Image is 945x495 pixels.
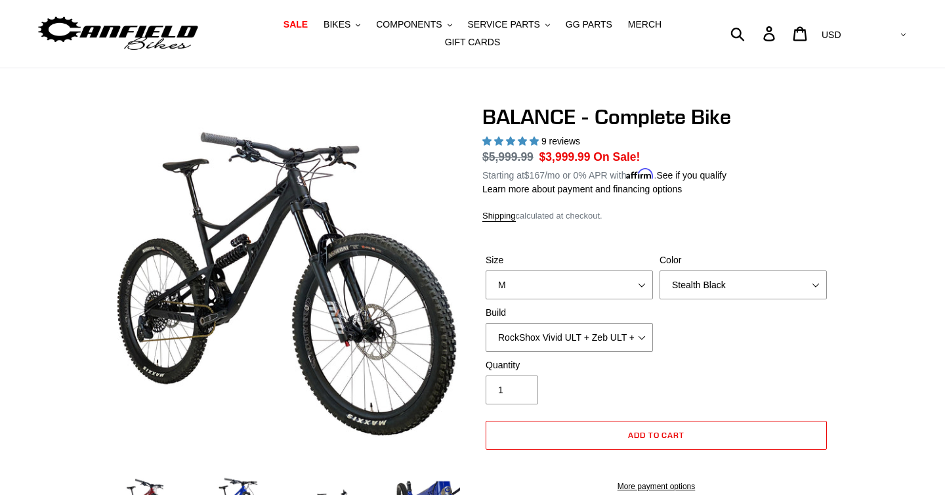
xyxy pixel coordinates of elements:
[317,16,367,33] button: BIKES
[626,168,654,179] span: Affirm
[738,19,771,48] input: Search
[324,19,350,30] span: BIKES
[524,170,545,181] span: $167
[482,136,541,146] span: 5.00 stars
[482,209,830,223] div: calculated at checkout.
[277,16,314,33] a: SALE
[467,19,539,30] span: SERVICE PARTS
[482,150,534,163] s: $5,999.99
[566,19,612,30] span: GG PARTS
[486,421,827,450] button: Add to cart
[621,16,668,33] a: MERCH
[486,358,653,372] label: Quantity
[482,104,830,129] h1: BALANCE - Complete Bike
[541,136,580,146] span: 9 reviews
[628,19,661,30] span: MERCH
[283,19,308,30] span: SALE
[660,253,827,267] label: Color
[445,37,501,48] span: GIFT CARDS
[482,184,682,194] a: Learn more about payment and financing options
[559,16,619,33] a: GG PARTS
[36,13,200,54] img: Canfield Bikes
[438,33,507,51] a: GIFT CARDS
[482,165,726,183] p: Starting at /mo or 0% APR with .
[369,16,458,33] button: COMPONENTS
[593,148,640,165] span: On Sale!
[482,211,516,222] a: Shipping
[656,170,726,181] a: See if you qualify - Learn more about Affirm Financing (opens in modal)
[376,19,442,30] span: COMPONENTS
[486,306,653,320] label: Build
[539,150,591,163] span: $3,999.99
[486,253,653,267] label: Size
[486,481,827,492] a: More payment options
[461,16,556,33] button: SERVICE PARTS
[628,430,685,440] span: Add to cart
